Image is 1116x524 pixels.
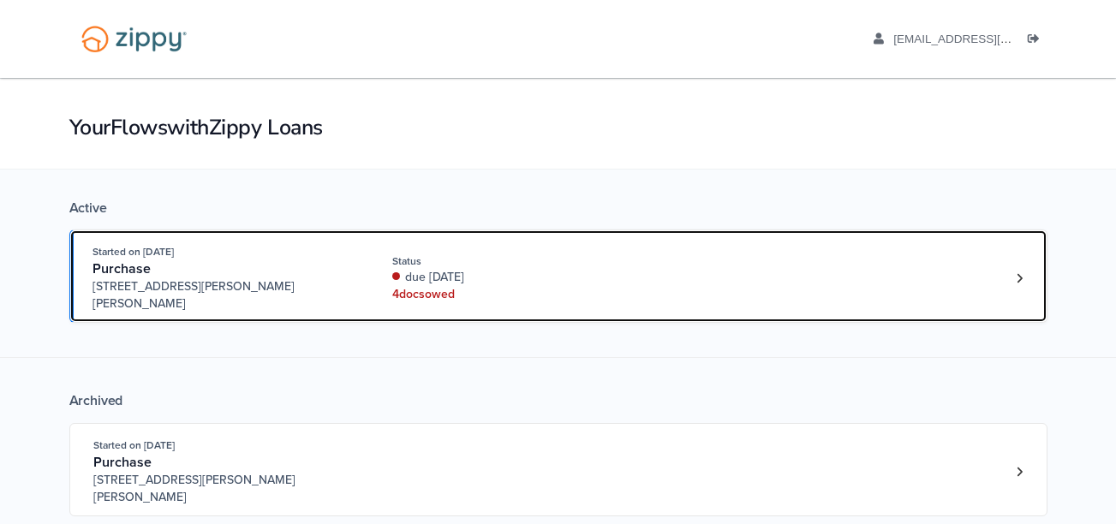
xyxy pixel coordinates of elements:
a: Open loan 4201219 [69,229,1047,323]
div: 4 doc s owed [392,286,621,303]
div: due [DATE] [392,269,621,286]
span: Started on [DATE] [93,246,174,258]
a: Loan number 3844698 [1007,459,1033,485]
div: Archived [69,392,1047,409]
a: Log out [1028,33,1047,50]
span: Started on [DATE] [93,439,175,451]
span: Purchase [93,454,152,471]
h1: Your Flows with Zippy Loans [69,113,1047,142]
a: edit profile [874,33,1090,50]
img: Logo [70,17,198,61]
a: Loan number 4201219 [1007,265,1033,291]
span: [STREET_ADDRESS][PERSON_NAME][PERSON_NAME] [93,278,354,313]
span: [STREET_ADDRESS][PERSON_NAME][PERSON_NAME] [93,472,355,506]
span: andcook84@outlook.com [893,33,1089,45]
div: Active [69,199,1047,217]
div: Status [392,253,621,269]
span: Purchase [93,260,151,277]
a: Open loan 3844698 [69,423,1047,516]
